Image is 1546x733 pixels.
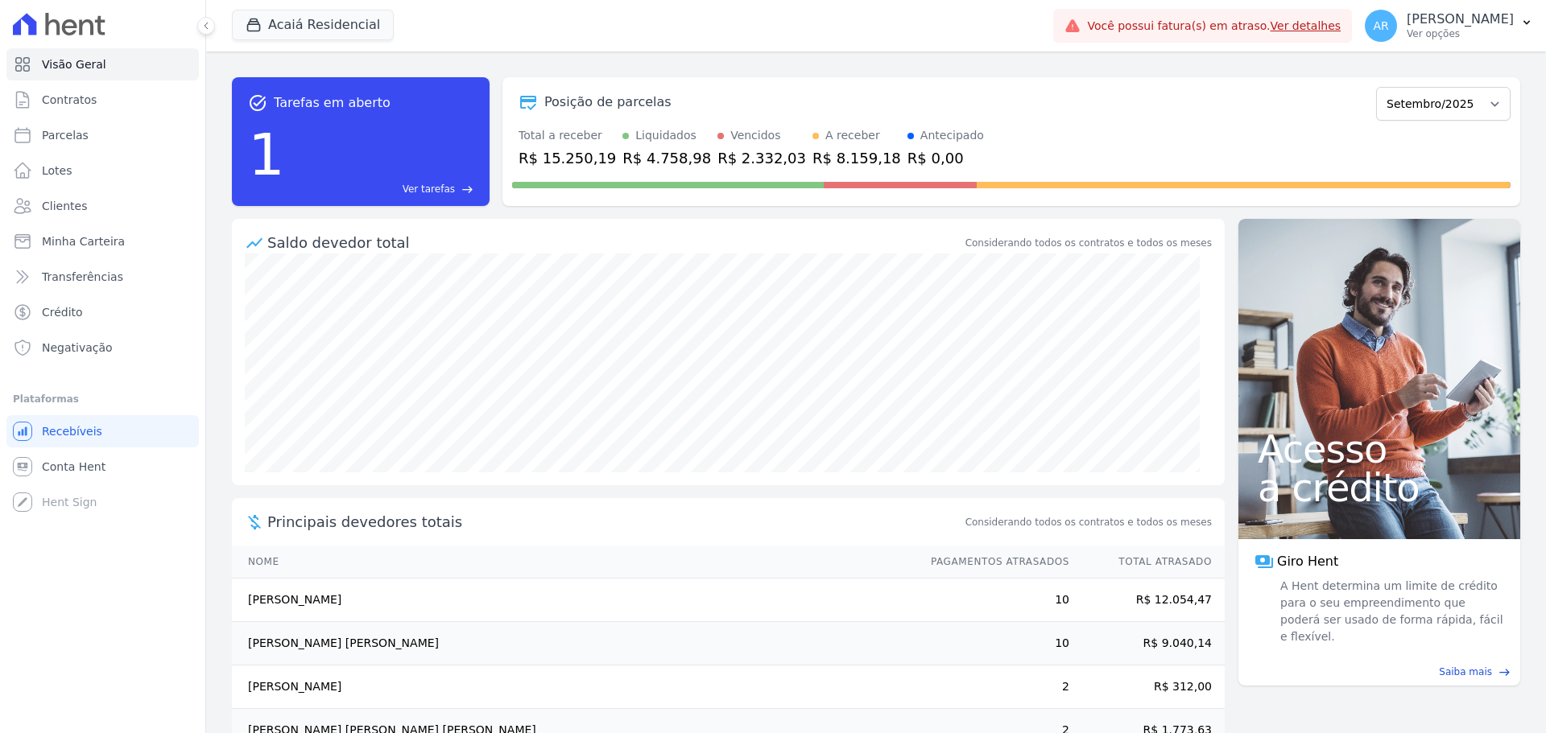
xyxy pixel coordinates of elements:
[717,147,806,169] div: R$ 2.332,03
[248,93,267,113] span: task_alt
[1439,665,1492,679] span: Saiba mais
[965,515,1212,529] span: Considerando todos os contratos e todos os meses
[1373,20,1388,31] span: AR
[232,579,916,622] td: [PERSON_NAME]
[920,127,984,144] div: Antecipado
[6,451,199,483] a: Conta Hent
[916,579,1070,622] td: 10
[907,147,984,169] div: R$ 0,00
[42,423,102,439] span: Recebíveis
[267,511,962,533] span: Principais devedores totais
[1070,622,1225,665] td: R$ 9.040,14
[6,190,199,222] a: Clientes
[635,127,697,144] div: Liquidados
[274,93,391,113] span: Tarefas em aberto
[916,546,1070,579] th: Pagamentos Atrasados
[42,198,87,214] span: Clientes
[6,296,199,328] a: Crédito
[825,127,880,144] div: A receber
[232,10,394,40] button: Acaiá Residencial
[1248,665,1511,679] a: Saiba mais east
[6,225,199,257] a: Minha Carteira
[730,127,780,144] div: Vencidos
[1087,18,1341,35] span: Você possui fatura(s) em atraso.
[6,84,199,116] a: Contratos
[291,182,473,196] a: Ver tarefas east
[248,113,285,196] div: 1
[6,119,199,151] a: Parcelas
[42,92,97,108] span: Contratos
[1258,468,1501,507] span: a crédito
[42,163,72,179] span: Lotes
[42,340,113,356] span: Negativação
[916,665,1070,709] td: 2
[1407,27,1514,40] p: Ver opções
[965,236,1212,250] div: Considerando todos os contratos e todos os meses
[1258,430,1501,468] span: Acesso
[6,154,199,187] a: Lotes
[1070,665,1225,709] td: R$ 312,00
[461,183,473,196] span: east
[13,389,192,409] div: Plataformas
[519,127,616,144] div: Total a receber
[622,147,711,169] div: R$ 4.758,98
[42,269,123,285] span: Transferências
[812,147,901,169] div: R$ 8.159,18
[544,93,672,112] div: Posição de parcelas
[232,546,916,579] th: Nome
[6,261,199,293] a: Transferências
[1407,11,1514,27] p: [PERSON_NAME]
[6,415,199,447] a: Recebíveis
[519,147,616,169] div: R$ 15.250,19
[1070,579,1225,622] td: R$ 12.054,47
[42,233,125,249] span: Minha Carteira
[403,182,455,196] span: Ver tarefas
[1271,19,1341,32] a: Ver detalhes
[42,127,89,143] span: Parcelas
[42,459,105,475] span: Conta Hent
[1070,546,1225,579] th: Total Atrasado
[232,622,916,665] td: [PERSON_NAME] [PERSON_NAME]
[6,48,199,80] a: Visão Geral
[267,232,962,253] div: Saldo devedor total
[42,56,106,72] span: Visão Geral
[1352,3,1546,48] button: AR [PERSON_NAME] Ver opções
[232,665,916,709] td: [PERSON_NAME]
[1277,552,1338,571] span: Giro Hent
[6,331,199,364] a: Negativação
[1277,578,1504,645] span: A Hent determina um limite de crédito para o seu empreendimento que poderá ser usado de forma ráp...
[42,304,83,320] span: Crédito
[916,622,1070,665] td: 10
[1498,666,1511,678] span: east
